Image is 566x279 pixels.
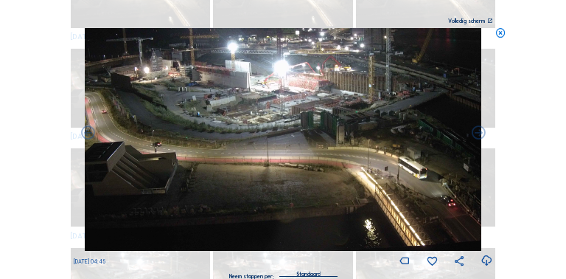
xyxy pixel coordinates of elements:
[74,258,105,265] span: [DATE] 04:45
[80,125,96,142] i: Forward
[85,28,481,251] img: Image
[448,18,485,24] div: Volledig scherm
[229,274,274,279] div: Neem stappen per:
[279,268,337,276] div: Standaard
[470,125,486,142] i: Back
